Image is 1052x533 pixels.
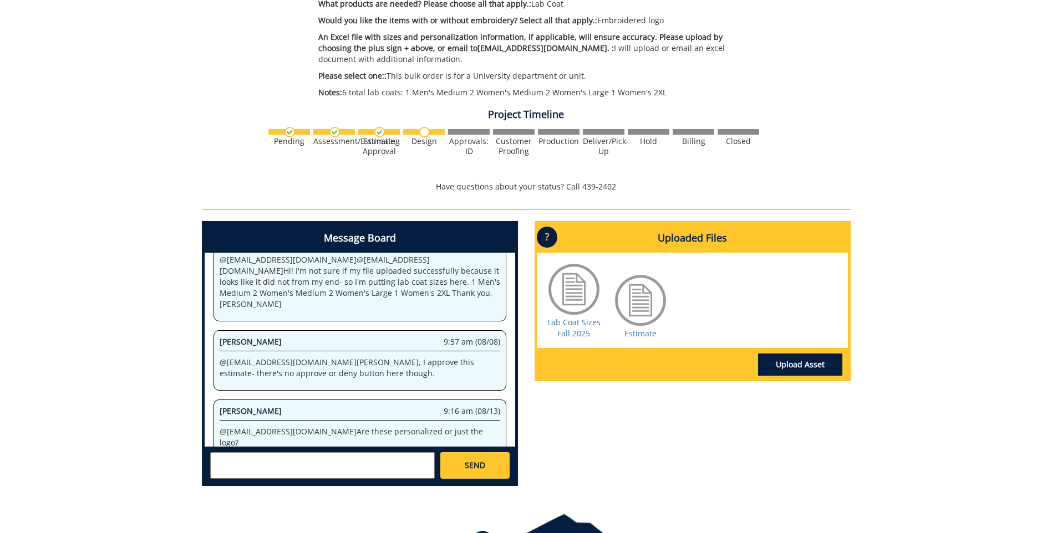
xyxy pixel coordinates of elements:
div: Estimate Approval [358,136,400,156]
h4: Project Timeline [202,109,851,120]
span: Notes: [318,87,342,98]
textarea: messageToSend [210,452,435,479]
p: Embroidered logo [318,15,753,26]
a: Lab Coat Sizes Fall 2025 [547,317,601,339]
p: Have questions about your status? Call 439-2402 [202,181,851,192]
div: Deliver/Pick-Up [583,136,624,156]
span: [PERSON_NAME] [220,336,282,347]
div: Closed [718,136,759,146]
p: ? [537,227,557,248]
img: no [419,127,430,137]
div: Pending [268,136,310,146]
span: 9:57 am (08/08) [444,336,500,347]
p: @ [EMAIL_ADDRESS][DOMAIN_NAME] Are these personalized or just the logo? [220,426,500,448]
div: Billing [673,136,714,146]
img: checkmark [374,127,385,137]
div: Customer Proofing [493,136,535,156]
span: 9:16 am (08/13) [444,406,500,417]
span: [PERSON_NAME] [220,406,282,416]
h4: Message Board [205,224,515,253]
a: Estimate [624,328,657,339]
p: I will upload or email an excel document with additional information. [318,32,753,65]
span: Would you like the items with or without embroidery? Select all that apply.: [318,15,597,25]
a: Upload Asset [758,353,842,376]
h4: Uploaded Files [537,224,848,253]
span: SEND [465,460,485,471]
p: 6 total lab coats: 1 Men's Medium 2 Women's Medium 2 Women's Large 1 Women's 2XL [318,87,753,98]
span: Please select one:: [318,70,387,81]
p: @ [EMAIL_ADDRESS][DOMAIN_NAME] [PERSON_NAME], I approve this estimate- there's no approve or deny... [220,357,500,379]
div: Production [538,136,580,146]
div: Hold [628,136,669,146]
div: Design [403,136,445,146]
img: checkmark [329,127,340,137]
a: SEND [440,452,509,479]
div: Approvals: ID [448,136,490,156]
p: @ [EMAIL_ADDRESS][DOMAIN_NAME] @ [EMAIL_ADDRESS][DOMAIN_NAME] Hi! I'm not sure if my file uploade... [220,254,500,310]
span: An Excel file with sizes and personalization information, if applicable, will ensure accuracy. Pl... [318,32,723,53]
p: This bulk order is for a University department or unit. [318,70,753,81]
img: checkmark [284,127,295,137]
div: Assessment/Estimating [313,136,355,146]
